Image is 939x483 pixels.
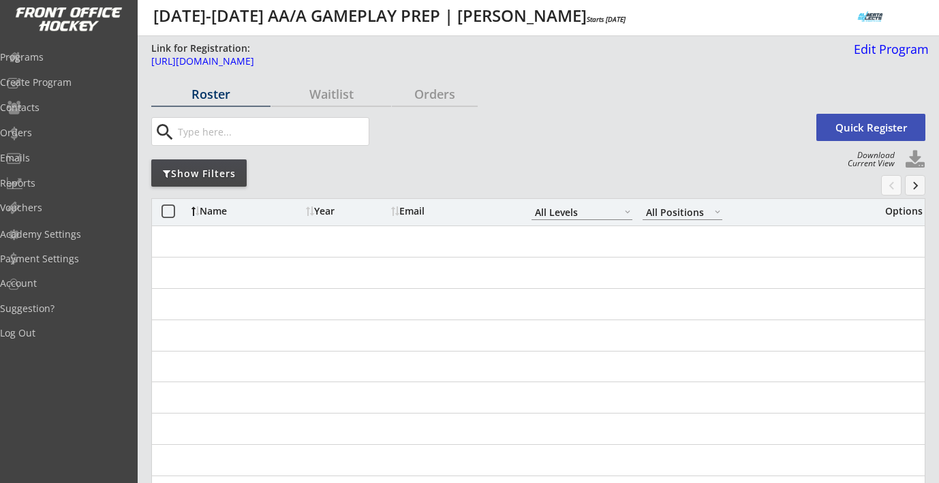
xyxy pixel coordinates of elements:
button: search [153,121,176,143]
div: Orders [392,88,478,100]
button: keyboard_arrow_right [905,175,925,196]
em: Starts [DATE] [587,14,626,24]
div: Roster [151,88,271,100]
div: Email [391,206,514,216]
div: Name [191,206,303,216]
div: Link for Registration: [151,42,252,55]
button: Quick Register [816,114,925,141]
div: Options [874,206,923,216]
div: [URL][DOMAIN_NAME] [151,57,838,66]
div: Edit Program [848,43,929,55]
a: Edit Program [848,43,929,67]
div: Waitlist [271,88,390,100]
a: [URL][DOMAIN_NAME] [151,57,838,74]
button: Click to download full roster. Your browser settings may try to block it, check your security set... [905,150,925,170]
div: Show Filters [151,167,247,181]
div: Download Current View [841,151,895,168]
button: chevron_left [881,175,902,196]
div: Year [306,206,388,216]
input: Type here... [175,118,369,145]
